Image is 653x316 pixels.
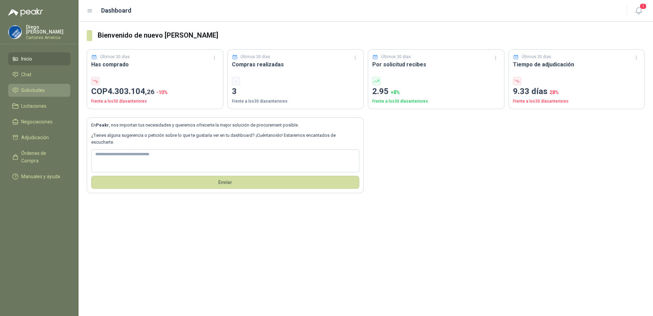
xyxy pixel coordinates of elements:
[240,54,270,60] p: Últimos 30 días
[8,52,70,65] a: Inicio
[8,131,70,144] a: Adjudicación
[232,77,240,85] div: -
[232,60,360,69] h3: Compras realizadas
[522,54,551,60] p: Últimos 30 días
[21,134,49,141] span: Adjudicación
[372,60,500,69] h3: Por solicitud recibes
[101,6,131,15] h1: Dashboard
[513,60,641,69] h3: Tiempo de adjudicación
[91,132,359,146] p: ¿Tienes alguna sugerencia o petición sobre lo que te gustaría ver en tu dashboard? ¡Cuéntanoslo! ...
[26,25,70,34] p: Diego [PERSON_NAME]
[8,84,70,97] a: Solicitudes
[633,5,645,17] button: 1
[550,90,559,95] span: 28 %
[91,60,219,69] h3: Has comprado
[26,36,70,40] p: Cartones America
[91,176,359,189] button: Envíar
[8,147,70,167] a: Órdenes de Compra
[91,98,219,105] p: Frente a los 30 días anteriores
[21,102,46,110] span: Licitaciones
[232,85,360,98] p: 3
[21,71,31,78] span: Chat
[96,122,109,128] b: Peakr
[513,85,641,98] p: 9.33 días
[21,55,32,63] span: Inicio
[21,87,45,94] span: Solicitudes
[8,115,70,128] a: Negociaciones
[372,85,500,98] p: 2.95
[145,88,154,96] span: ,26
[381,54,411,60] p: Últimos 30 días
[8,100,70,113] a: Licitaciones
[21,149,64,164] span: Órdenes de Compra
[98,30,645,41] h3: Bienvenido de nuevo [PERSON_NAME]
[91,85,219,98] p: COP
[100,54,130,60] p: Últimos 30 días
[108,87,154,96] span: 4.303.104
[391,90,400,95] span: + 8 %
[232,98,360,105] p: Frente a los 30 días anteriores
[21,118,53,126] span: Negociaciones
[639,3,647,10] span: 1
[9,26,22,39] img: Company Logo
[8,170,70,183] a: Manuales y ayuda
[8,68,70,81] a: Chat
[372,98,500,105] p: Frente a los 30 días anteriores
[156,90,168,95] span: -10 %
[21,173,60,180] span: Manuales y ayuda
[91,122,359,129] p: En , nos importan tus necesidades y queremos ofrecerte la mejor solución de procurement posible.
[513,98,641,105] p: Frente a los 30 días anteriores
[8,8,43,16] img: Logo peakr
